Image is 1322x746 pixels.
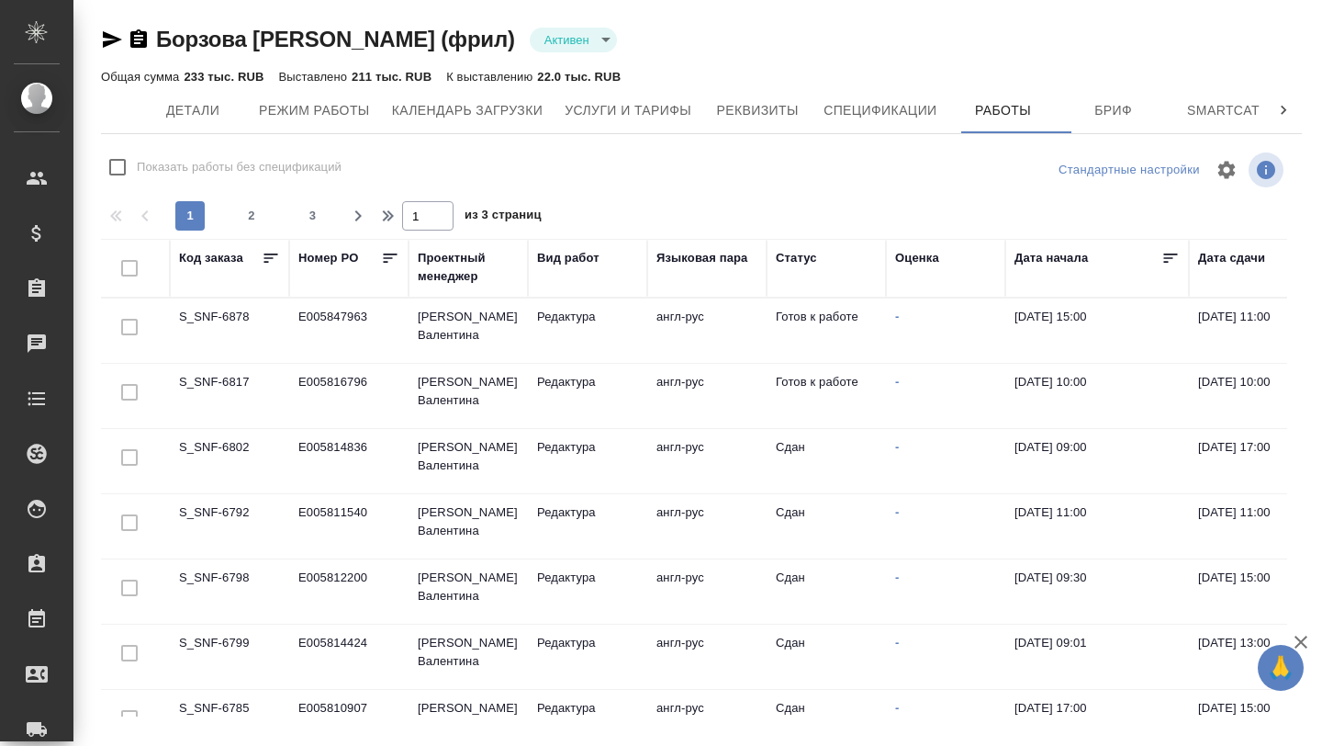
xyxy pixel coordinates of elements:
a: - [895,310,899,323]
span: Smartcat [1180,99,1268,122]
td: Готов к работе [767,299,886,363]
p: 211 тыс. RUB [352,70,431,84]
td: англ-рус [647,429,767,493]
span: Реквизиты [713,99,801,122]
td: [PERSON_NAME] Валентина [409,559,528,624]
td: [DATE] 10:00 [1005,364,1189,428]
td: англ-рус [647,559,767,624]
td: [PERSON_NAME] Валентина [409,625,528,689]
a: Борзова [PERSON_NAME] (фрил) [156,27,515,51]
button: 🙏 [1258,645,1304,691]
td: E005812200 [289,559,409,624]
span: Режим работы [259,99,370,122]
div: Дата сдачи [1198,249,1265,267]
span: из 3 страниц [465,204,542,231]
p: Редактура [537,699,638,718]
div: split button [1054,156,1204,185]
div: Языковая пара [656,249,748,267]
div: Проектный менеджер [418,249,519,286]
td: англ-рус [647,364,767,428]
span: Спецификации [823,99,936,122]
td: S_SNF-6792 [170,494,289,559]
td: E005816796 [289,364,409,428]
span: Посмотреть информацию [1249,153,1287,187]
div: Оценка [895,249,939,267]
td: S_SNF-6802 [170,429,289,493]
button: 2 [237,201,266,231]
span: Детали [149,99,237,122]
p: 233 тыс. RUB [184,70,263,84]
td: [PERSON_NAME] Валентина [409,299,528,363]
td: E005814424 [289,625,409,689]
span: Бриф [1070,99,1158,122]
span: Показать работы без спецификаций [137,158,342,176]
td: S_SNF-6799 [170,625,289,689]
td: [DATE] 09:00 [1005,429,1189,493]
div: Номер PO [298,249,358,267]
div: Дата начала [1014,249,1088,267]
p: Редактура [537,634,638,652]
td: E005847963 [289,299,409,363]
button: Активен [539,32,595,48]
td: S_SNF-6878 [170,299,289,363]
span: Настроить таблицу [1204,148,1249,192]
span: 🙏 [1265,649,1296,687]
button: 3 [298,201,328,231]
td: Сдан [767,494,886,559]
td: [DATE] 09:30 [1005,559,1189,624]
p: 22.0 тыс. RUB [537,70,621,84]
a: - [895,505,899,519]
td: [PERSON_NAME] Валентина [409,429,528,493]
p: Редактура [537,373,638,391]
td: англ-рус [647,299,767,363]
a: - [895,571,899,584]
td: Сдан [767,625,886,689]
a: - [895,636,899,650]
span: Услуги и тарифы [565,99,691,122]
td: E005814836 [289,429,409,493]
td: S_SNF-6798 [170,559,289,624]
td: Сдан [767,429,886,493]
a: - [895,440,899,454]
a: - [895,701,899,715]
div: Активен [530,28,617,52]
p: Редактура [537,503,638,522]
div: Вид работ [537,249,599,267]
span: 3 [298,207,328,225]
td: Сдан [767,559,886,624]
td: [DATE] 09:01 [1005,625,1189,689]
p: Общая сумма [101,70,184,84]
td: Готов к работе [767,364,886,428]
td: S_SNF-6817 [170,364,289,428]
td: [DATE] 11:00 [1005,494,1189,559]
a: - [895,375,899,389]
td: англ-рус [647,494,767,559]
button: Скопировать ссылку [128,28,150,51]
div: Статус [776,249,817,267]
td: [DATE] 15:00 [1005,299,1189,363]
p: Редактура [537,569,638,587]
td: англ-рус [647,625,767,689]
span: Календарь загрузки [392,99,543,122]
span: 2 [237,207,266,225]
td: [PERSON_NAME] Валентина [409,364,528,428]
p: Выставлено [279,70,353,84]
p: К выставлению [446,70,537,84]
td: E005811540 [289,494,409,559]
p: Редактура [537,308,638,326]
td: [PERSON_NAME] Валентина [409,494,528,559]
button: Скопировать ссылку для ЯМессенджера [101,28,123,51]
span: Работы [959,99,1048,122]
div: Код заказа [179,249,243,267]
p: Редактура [537,438,638,457]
